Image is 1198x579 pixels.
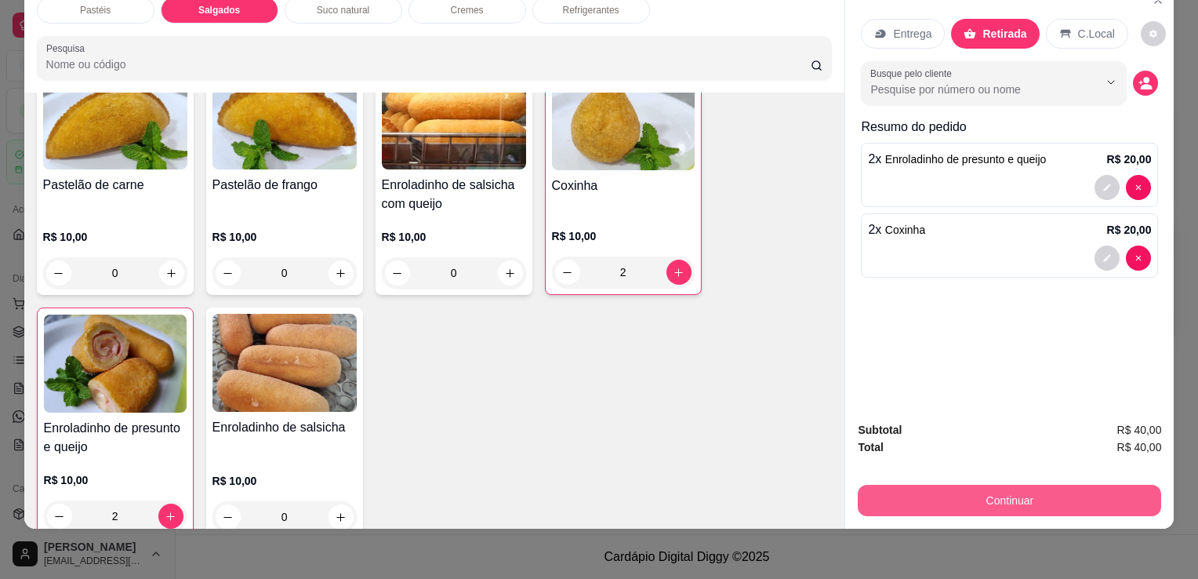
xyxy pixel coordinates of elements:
h4: Pastelão de frango [212,176,357,195]
h4: Enroladinho de presunto e queijo [44,419,187,457]
img: product-image [552,72,695,170]
p: C.Local [1078,26,1115,42]
p: R$ 10,00 [212,473,357,489]
span: R$ 40,00 [1117,421,1162,439]
span: R$ 40,00 [1117,439,1162,456]
button: decrease-product-quantity [1126,175,1151,200]
strong: Total [858,441,883,453]
button: decrease-product-quantity [555,260,580,285]
h4: Pastelão de carne [43,176,187,195]
p: R$ 20,00 [1107,151,1152,167]
button: decrease-product-quantity [1141,21,1166,46]
button: Continuar [858,485,1161,516]
p: R$ 10,00 [212,229,357,245]
p: Resumo do pedido [861,118,1158,137]
button: increase-product-quantity [329,504,354,530]
h4: Enroladinho de salsicha com queijo [382,176,526,213]
button: decrease-product-quantity [1095,246,1120,271]
p: Retirada [982,26,1026,42]
p: Suco natural [317,4,369,16]
p: Pastéis [80,4,111,16]
p: Refrigerantes [563,4,619,16]
label: Pesquisa [46,42,90,55]
button: increase-product-quantity [158,504,183,529]
p: R$ 10,00 [43,229,187,245]
p: Cremes [451,4,484,16]
button: decrease-product-quantity [1095,175,1120,200]
button: decrease-product-quantity [216,504,241,530]
button: increase-product-quantity [666,260,692,285]
p: R$ 10,00 [382,229,526,245]
button: decrease-product-quantity [385,260,410,286]
button: decrease-product-quantity [47,504,72,529]
img: product-image [212,71,357,169]
button: increase-product-quantity [329,260,354,286]
img: product-image [44,315,187,413]
label: Busque pelo cliente [870,67,957,80]
p: 2 x [868,220,925,239]
img: product-image [43,71,187,169]
button: increase-product-quantity [498,260,523,286]
span: Enroladinho de presunto e queijo [885,153,1047,166]
p: Salgados [198,4,240,16]
h4: Coxinha [552,177,695,195]
input: Busque pelo cliente [870,82,1073,97]
span: Coxinha [885,224,925,236]
strong: Subtotal [858,424,902,436]
p: R$ 20,00 [1107,222,1152,238]
button: decrease-product-quantity [1126,246,1151,271]
input: Pesquisa [46,56,811,72]
p: Entrega [893,26,931,42]
button: Show suggestions [1098,70,1124,95]
p: 2 x [868,150,1046,169]
h4: Enroladinho de salsicha [212,418,357,437]
button: decrease-product-quantity [1133,71,1158,96]
img: product-image [212,314,357,412]
p: R$ 10,00 [44,472,187,488]
button: decrease-product-quantity [216,260,241,286]
button: decrease-product-quantity [46,260,71,286]
img: product-image [382,71,526,169]
button: increase-product-quantity [159,260,184,286]
p: R$ 10,00 [552,228,695,244]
